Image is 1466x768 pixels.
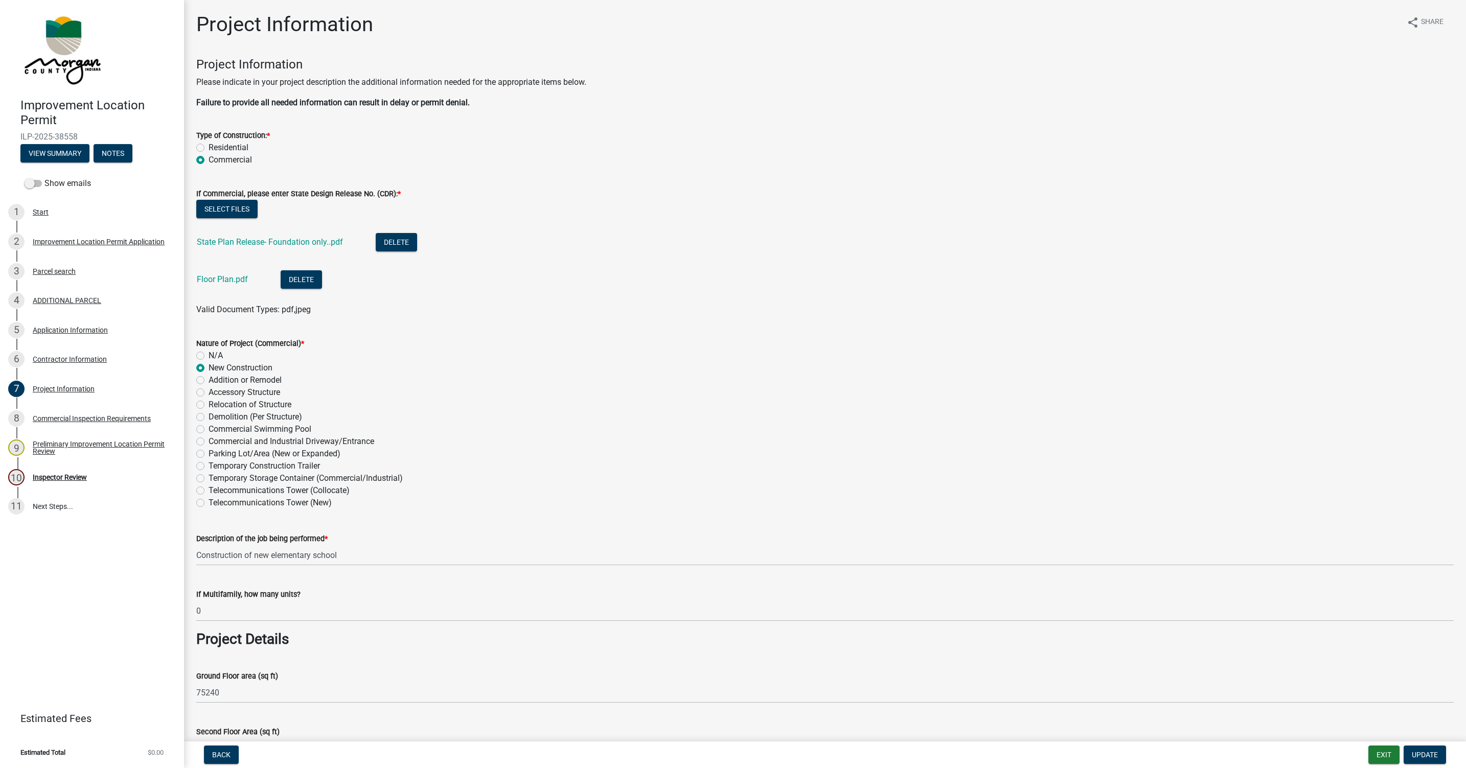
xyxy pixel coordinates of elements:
[196,340,304,347] label: Nature of Project (Commercial)
[196,191,401,198] label: If Commercial, please enter State Design Release No. (CDR):
[33,208,49,216] div: Start
[197,237,343,247] a: State Plan Release- Foundation only..pdf
[8,410,25,427] div: 8
[1407,16,1419,29] i: share
[8,381,25,397] div: 7
[1404,746,1446,764] button: Update
[196,12,373,37] h1: Project Information
[209,472,403,484] label: Temporary Storage Container (Commercial/Industrial)
[20,150,89,158] wm-modal-confirm: Summary
[1399,12,1452,32] button: shareShare
[33,297,101,304] div: ADDITIONAL PARCEL
[196,673,278,680] label: Ground Floor area (sq ft)
[8,204,25,220] div: 1
[33,385,95,392] div: Project Information
[209,484,350,497] label: Telecommunications Tower (Collocate)
[196,57,1454,72] h4: Project Information
[33,415,151,422] div: Commercial Inspection Requirements
[20,132,164,142] span: ILP-2025-38558
[8,234,25,250] div: 2
[196,729,280,736] label: Second Floor Area (sq ft)
[25,177,91,190] label: Show emails
[1412,751,1438,759] span: Update
[196,631,289,647] strong: Project Details
[94,150,132,158] wm-modal-confirm: Notes
[8,708,168,729] a: Estimated Fees
[8,469,25,485] div: 10
[209,460,320,472] label: Temporary Construction Trailer
[33,474,87,481] div: Inspector Review
[8,263,25,280] div: 3
[33,440,168,455] div: Preliminary Improvement Location Permit Review
[196,98,470,107] strong: Failure to provide all needed information can result in delay or permit denial.
[20,98,176,128] h4: Improvement Location Permit
[94,144,132,162] button: Notes
[376,238,417,248] wm-modal-confirm: Delete Document
[209,423,311,435] label: Commercial Swimming Pool
[8,498,25,515] div: 11
[148,749,164,756] span: $0.00
[204,746,239,764] button: Back
[196,200,258,218] button: Select files
[197,274,248,284] a: Floor Plan.pdf
[20,11,103,87] img: Morgan County, Indiana
[196,591,301,598] label: If Multifamily, how many units?
[20,144,89,162] button: View Summary
[209,362,272,374] label: New Construction
[281,270,322,289] button: Delete
[33,268,76,275] div: Parcel search
[209,154,252,166] label: Commercial
[33,327,108,334] div: Application Information
[196,536,328,543] label: Description of the job being performed
[209,497,332,509] label: Telecommunications Tower (New)
[209,399,291,411] label: Relocation of Structure
[33,238,165,245] div: Improvement Location Permit Application
[1368,746,1400,764] button: Exit
[8,322,25,338] div: 5
[1421,16,1444,29] span: Share
[8,351,25,367] div: 6
[209,374,282,386] label: Addition or Remodel
[196,305,311,314] span: Valid Document Types: pdf,jpeg
[8,439,25,456] div: 9
[196,132,270,139] label: Type of Construction:
[33,356,107,363] div: Contractor Information
[209,448,340,460] label: Parking Lot/Area (New or Expanded)
[196,76,1454,88] p: Please indicate in your project description the additional information needed for the appropriate...
[209,411,302,423] label: Demolition (Per Structure)
[209,386,280,399] label: Accessory Structure
[20,749,65,756] span: Estimated Total
[209,142,248,154] label: Residential
[281,275,322,285] wm-modal-confirm: Delete Document
[376,233,417,251] button: Delete
[209,435,374,448] label: Commercial and Industrial Driveway/Entrance
[8,292,25,309] div: 4
[212,751,231,759] span: Back
[209,350,223,362] label: N/A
